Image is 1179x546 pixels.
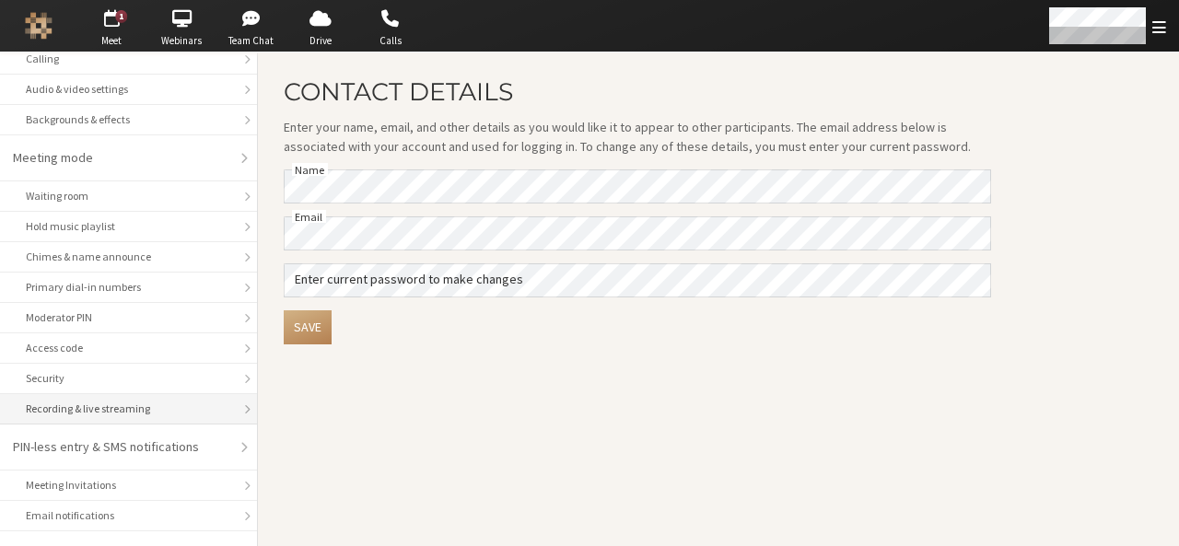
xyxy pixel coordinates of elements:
span: Webinars [149,33,214,49]
div: Calling [26,51,231,67]
span: Meet [79,33,144,49]
div: Security [26,370,231,387]
div: Access code [26,340,231,356]
div: Meeting mode [13,148,231,168]
div: PIN-less entry & SMS notifications [13,437,231,457]
div: Email notifications [26,507,231,524]
div: Audio & video settings [26,81,231,98]
div: Moderator PIN [26,309,231,326]
div: Recording & live streaming [26,401,231,417]
div: Chimes & name announce [26,249,231,265]
p: Enter your name, email, and other details as you would like it to appear to other participants. T... [284,118,991,157]
button: Save [284,310,332,344]
div: Waiting room [26,188,231,204]
span: Drive [288,33,353,49]
input: Name [284,169,991,203]
div: Meeting Invitations [26,477,231,494]
h2: Contact details [284,78,991,105]
div: 1 [116,10,128,23]
input: Email [284,216,991,250]
div: Hold music playlist [26,218,231,235]
img: Iotum [25,12,53,40]
div: Primary dial-in numbers [26,279,231,296]
span: Calls [358,33,423,49]
span: Team Chat [219,33,284,49]
div: Backgrounds & effects [26,111,231,128]
input: Enter current password to make changes [284,263,991,297]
